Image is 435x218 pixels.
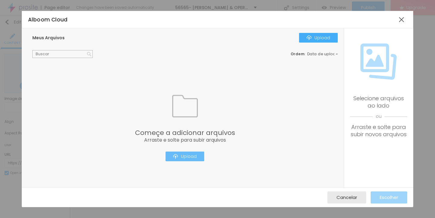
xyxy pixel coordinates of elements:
[337,195,357,200] span: Cancelar
[135,130,235,136] span: Começe a adicionar arquivos
[307,35,330,40] div: Upload
[350,109,407,123] span: ou
[173,154,178,159] img: Icone
[307,52,339,56] span: Data de upload
[173,154,197,159] div: Upload
[291,52,338,56] div: :
[371,191,407,204] button: Escolher
[87,52,91,56] img: Icone
[307,35,311,40] img: Icone
[135,138,235,143] span: Arraste e solte para subir arquivos
[172,93,198,119] img: Icone
[32,50,93,58] input: Buscar
[32,35,65,41] span: Meus Arquivos
[380,195,398,200] span: Escolher
[299,33,338,43] button: IconeUpload
[350,95,407,138] div: Selecione arquivos ao lado Arraste e solte para subir novos arquivos
[360,43,397,80] img: Icone
[166,152,204,161] button: IconeUpload
[327,191,366,204] button: Cancelar
[28,16,68,23] span: Alboom Cloud
[291,51,305,56] span: Ordem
